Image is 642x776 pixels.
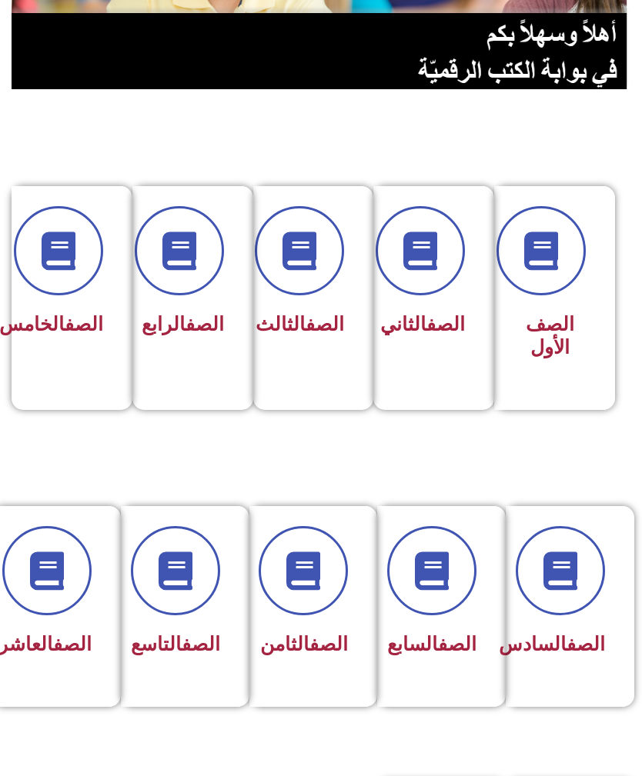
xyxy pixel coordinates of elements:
span: السابع [387,633,476,655]
span: الرابع [142,313,224,335]
a: الصف [65,313,103,335]
span: الثامن [260,633,348,655]
span: الثاني [380,313,465,335]
span: الثالث [256,313,344,335]
a: الصف [438,633,476,655]
a: الصف [306,313,344,335]
a: الصف [309,633,348,655]
span: الصف الأول [526,313,574,358]
a: الصف [426,313,465,335]
a: الصف [186,313,224,335]
a: الصف [53,633,92,655]
span: السادس [499,633,605,655]
span: التاسع [131,633,220,655]
a: الصف [182,633,220,655]
a: الصف [567,633,605,655]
